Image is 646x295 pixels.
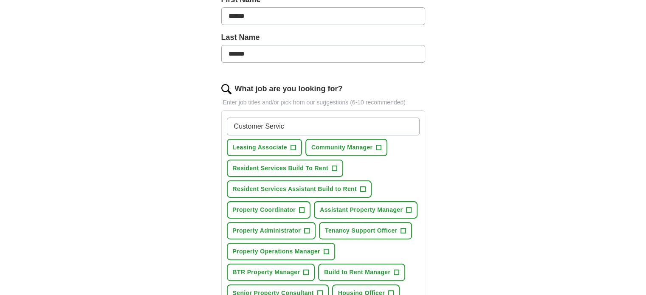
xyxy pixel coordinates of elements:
button: Resident Services Build To Rent [227,160,343,177]
span: Resident Services Assistant Build to Rent [233,185,357,194]
img: search.png [221,84,231,94]
input: Type a job title and press enter [227,118,420,135]
button: Resident Services Assistant Build to Rent [227,180,372,198]
span: Leasing Associate [233,143,287,152]
span: Resident Services Build To Rent [233,164,328,173]
span: Community Manager [311,143,372,152]
span: Build to Rent Manager [324,268,390,277]
button: Tenancy Support Officer [319,222,412,239]
button: Build to Rent Manager [318,264,405,281]
span: Property Coordinator [233,205,296,214]
span: Tenancy Support Officer [325,226,397,235]
button: Property Administrator [227,222,316,239]
p: Enter job titles and/or pick from our suggestions (6-10 recommended) [221,98,425,107]
button: Leasing Associate [227,139,302,156]
label: Last Name [221,32,425,43]
span: Assistant Property Manager [320,205,403,214]
span: Property Operations Manager [233,247,320,256]
span: BTR Property Manager [233,268,300,277]
button: Property Coordinator [227,201,311,219]
button: Assistant Property Manager [314,201,418,219]
button: BTR Property Manager [227,264,315,281]
span: Property Administrator [233,226,301,235]
button: Property Operations Manager [227,243,335,260]
label: What job are you looking for? [235,83,343,95]
button: Community Manager [305,139,387,156]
